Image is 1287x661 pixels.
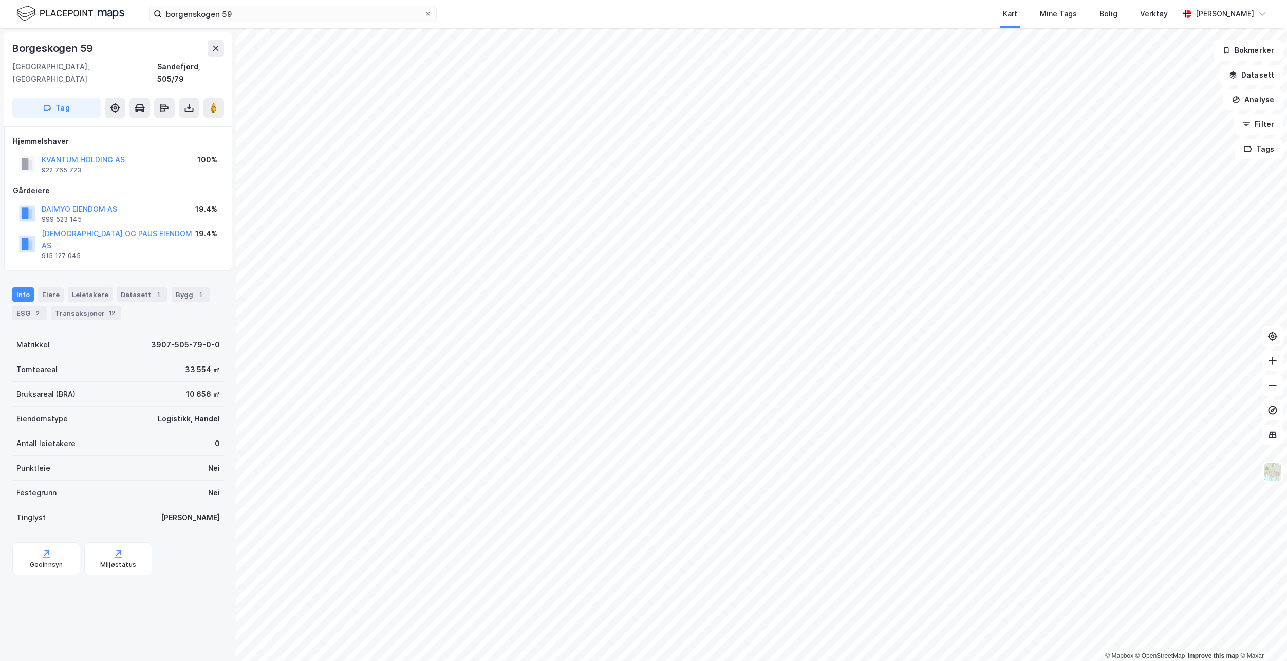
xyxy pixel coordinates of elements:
[16,339,50,351] div: Matrikkel
[161,511,220,524] div: [PERSON_NAME]
[195,203,217,215] div: 19.4%
[16,511,46,524] div: Tinglyst
[1235,139,1283,159] button: Tags
[42,215,82,224] div: 999 523 145
[1234,114,1283,135] button: Filter
[1223,89,1283,110] button: Analyse
[151,339,220,351] div: 3907-505-79-0-0
[1105,652,1133,659] a: Mapbox
[1140,8,1168,20] div: Verktøy
[30,561,63,569] div: Geoinnsyn
[100,561,136,569] div: Miljøstatus
[16,487,57,499] div: Festegrunn
[172,287,210,302] div: Bygg
[16,363,58,376] div: Tomteareal
[208,487,220,499] div: Nei
[1214,40,1283,61] button: Bokmerker
[107,308,117,318] div: 12
[16,462,50,474] div: Punktleie
[12,306,47,320] div: ESG
[13,135,223,148] div: Hjemmelshaver
[185,363,220,376] div: 33 554 ㎡
[195,228,217,240] div: 19.4%
[16,388,76,400] div: Bruksareal (BRA)
[12,61,157,85] div: [GEOGRAPHIC_DATA], [GEOGRAPHIC_DATA]
[13,185,223,197] div: Gårdeiere
[1236,612,1287,661] iframe: Chat Widget
[1196,8,1254,20] div: [PERSON_NAME]
[68,287,113,302] div: Leietakere
[16,437,76,450] div: Antall leietakere
[1003,8,1017,20] div: Kart
[197,154,217,166] div: 100%
[12,98,101,118] button: Tag
[215,437,220,450] div: 0
[1236,612,1287,661] div: Kontrollprogram for chat
[1099,8,1117,20] div: Bolig
[186,388,220,400] div: 10 656 ㎡
[51,306,121,320] div: Transaksjoner
[153,289,163,300] div: 1
[16,5,124,23] img: logo.f888ab2527a4732fd821a326f86c7f29.svg
[195,289,206,300] div: 1
[1135,652,1185,659] a: OpenStreetMap
[42,252,81,260] div: 915 127 045
[157,61,224,85] div: Sandefjord, 505/79
[38,287,64,302] div: Eiere
[117,287,167,302] div: Datasett
[12,287,34,302] div: Info
[12,40,95,57] div: Borgeskogen 59
[1263,462,1282,482] img: Z
[42,166,81,174] div: 922 765 723
[162,6,424,22] input: Søk på adresse, matrikkel, gårdeiere, leietakere eller personer
[158,413,220,425] div: Logistikk, Handel
[32,308,43,318] div: 2
[1220,65,1283,85] button: Datasett
[1188,652,1239,659] a: Improve this map
[208,462,220,474] div: Nei
[1040,8,1077,20] div: Mine Tags
[16,413,68,425] div: Eiendomstype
